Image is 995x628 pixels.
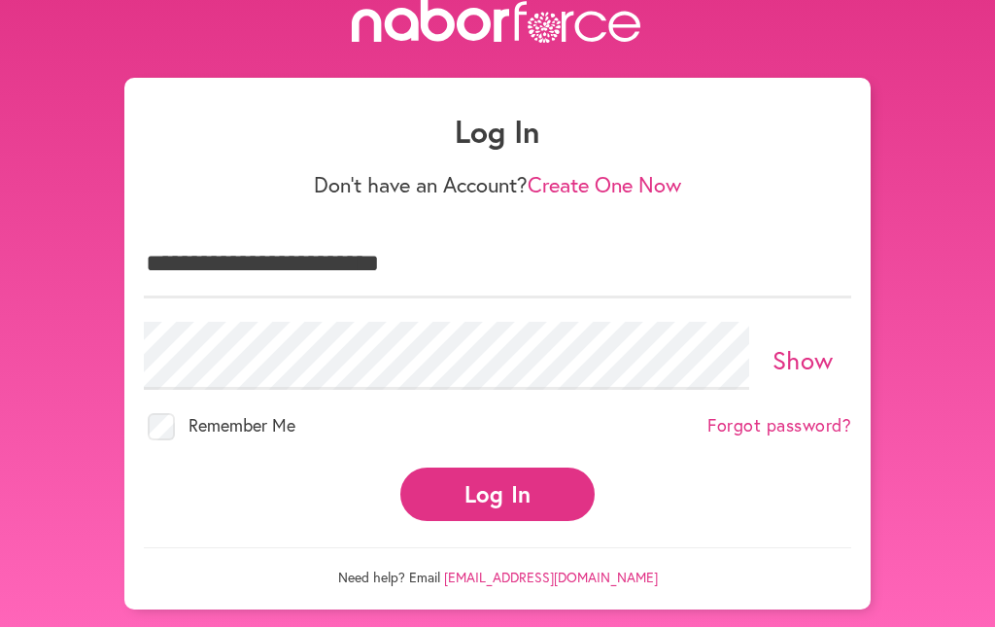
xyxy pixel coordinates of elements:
[772,344,834,377] a: Show
[144,548,851,587] p: Need help? Email
[528,171,681,199] a: Create One Now
[144,173,851,198] p: Don't have an Account?
[144,114,851,151] h1: Log In
[400,469,595,522] button: Log In
[189,414,295,437] span: Remember Me
[444,569,658,587] a: [EMAIL_ADDRESS][DOMAIN_NAME]
[707,416,851,437] a: Forgot password?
